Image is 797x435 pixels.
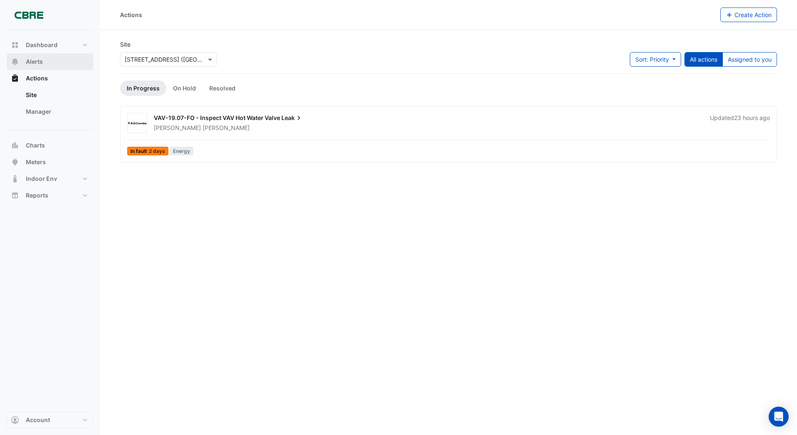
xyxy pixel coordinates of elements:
app-icon: Dashboard [11,41,19,49]
div: Open Intercom Messenger [769,407,789,427]
div: Actions [7,87,93,123]
span: Tue 02-Sep-2025 08:37 AEST [734,114,770,121]
button: Actions [7,70,93,87]
app-icon: Charts [11,141,19,150]
img: AG Coombs [128,119,147,127]
span: [PERSON_NAME] [154,124,201,131]
app-icon: Indoor Env [11,175,19,183]
button: Assigned to you [722,52,777,67]
span: 2 days [149,149,165,154]
app-icon: Meters [11,158,19,166]
label: Site [120,40,130,49]
app-icon: Actions [11,74,19,82]
span: Dashboard [26,41,58,49]
a: On Hold [166,80,203,96]
button: All actions [684,52,723,67]
span: Meters [26,158,46,166]
span: Actions [26,74,48,82]
button: Create Action [720,7,777,22]
button: Indoor Env [7,170,93,187]
span: VAV-19.07-FO - Inspect VAV Hot Water Valve [154,114,280,121]
span: Indoor Env [26,175,57,183]
a: Site [19,87,93,103]
span: [PERSON_NAME] [203,124,250,132]
div: Actions [120,10,142,19]
img: Company Logo [10,7,48,23]
button: Charts [7,137,93,154]
span: Sort: Priority [635,56,669,63]
span: Charts [26,141,45,150]
a: Resolved [203,80,242,96]
app-icon: Alerts [11,57,19,66]
button: Meters [7,154,93,170]
button: Dashboard [7,37,93,53]
button: Account [7,412,93,428]
span: Leak [281,114,303,122]
app-icon: Reports [11,191,19,200]
button: Reports [7,187,93,204]
div: Updated [710,114,770,132]
span: Create Action [734,11,772,18]
a: Manager [19,103,93,120]
span: Reports [26,191,48,200]
button: Alerts [7,53,93,70]
span: Alerts [26,57,43,66]
span: Account [26,416,50,424]
a: In Progress [120,80,166,96]
button: Sort: Priority [630,52,681,67]
span: Energy [170,147,194,155]
span: In fault [127,147,168,155]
